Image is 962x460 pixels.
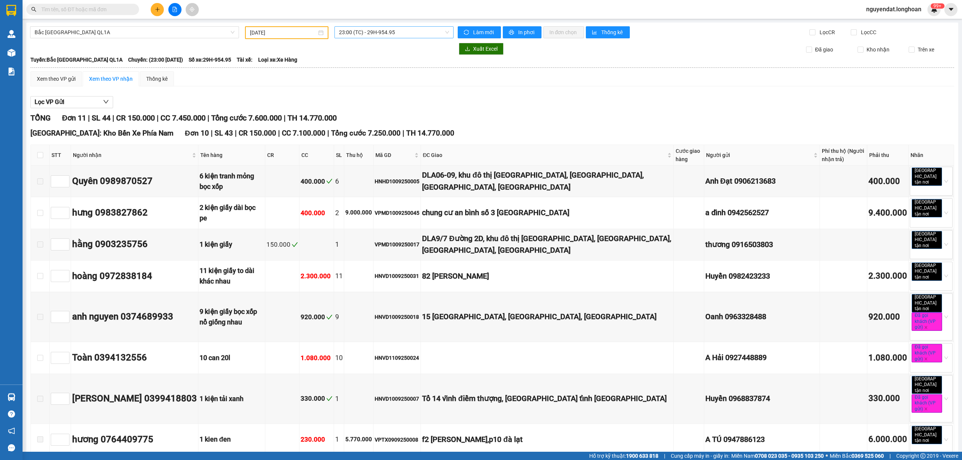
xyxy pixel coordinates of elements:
img: warehouse-icon [8,393,15,401]
span: Thống kê [601,28,624,36]
span: search [31,7,36,12]
td: HNHD1009250005 [374,166,421,197]
span: sync [464,30,470,36]
th: CC [299,145,334,166]
input: 11/09/2025 [250,29,317,37]
span: Chuyến: (23:00 [DATE]) [128,56,183,64]
div: anh nguyen 0374689933 [72,310,197,324]
span: Đã gọi khách (VP gửi) [912,312,942,331]
div: HNVD1009250031 [375,272,419,280]
div: HNVD1109250024 [375,354,419,362]
div: 2.300.000 [868,270,907,283]
span: close [930,389,934,392]
td: HNVD1009250018 [374,292,421,342]
span: Đã gọi khách (VP gửi) [912,394,942,413]
span: SL 43 [215,129,233,137]
span: Loại xe: Xe Hàng [258,56,297,64]
span: nguyendat.longhoan [860,5,927,14]
span: ⚪️ [826,454,828,457]
span: caret-down [948,6,954,13]
span: ĐC Giao [423,151,666,159]
div: 82 [PERSON_NAME] [422,270,672,282]
span: Tổng cước 7.250.000 [331,129,401,137]
div: 9.000.000 [345,208,372,217]
span: Bắc Trung Nam QL1A [35,27,234,38]
span: aim [189,7,195,12]
span: close [930,307,934,311]
span: Số xe: 29H-954.95 [189,56,231,64]
button: In đơn chọn [543,26,584,38]
div: hằng 0903235756 [72,237,197,252]
div: VPMD1009250045 [375,209,419,217]
span: close [930,275,934,279]
span: CR 150.000 [239,129,276,137]
span: question-circle [8,410,15,418]
span: Kho nhận [864,45,892,54]
div: Tổ 14 vĩnh điềm thượng, [GEOGRAPHIC_DATA] tỉnh [GEOGRAPHIC_DATA] [422,393,672,404]
div: 10 can 20l [200,353,264,363]
div: 5.770.000 [345,435,372,444]
td: HNVD1009250031 [374,261,421,292]
span: check [326,395,333,402]
span: Lọc CC [858,28,877,36]
td: VPTX0909250008 [374,424,421,455]
span: [GEOGRAPHIC_DATA]: Kho Bến Xe Phía Nam [30,129,174,137]
div: Oanh 0963328488 [705,311,818,323]
div: 1 kiện tải xanh [200,394,264,404]
td: HNVD1109250024 [374,342,421,374]
button: aim [186,3,199,16]
span: Tài xế: [237,56,253,64]
th: Tên hàng [198,145,265,166]
th: CR [265,145,299,166]
div: 150.000 [266,240,298,250]
div: VPMD1009250017 [375,240,419,249]
span: Tổng cước 7.600.000 [211,113,282,122]
div: 6.000.000 [868,433,907,446]
div: 230.000 [301,434,333,445]
div: Nhãn [911,151,952,159]
span: CR 150.000 [116,113,155,122]
div: 330.000 [301,394,333,404]
span: | [327,129,329,137]
div: 400.000 [868,175,907,188]
span: close [924,407,928,411]
div: hoàng 0972838184 [72,269,197,284]
img: warehouse-icon [8,30,15,38]
div: DLA9/7 Đường 2D, khu đô thị [GEOGRAPHIC_DATA], [GEOGRAPHIC_DATA], [GEOGRAPHIC_DATA], [GEOGRAPHIC_... [422,233,672,256]
div: thương 0916503803 [705,239,818,250]
span: | [284,113,286,122]
div: f2 [PERSON_NAME],p10 đà lạt [422,434,672,445]
div: 9 kiện giấy bọc xốp nổ giống nhau [200,306,264,328]
div: DLA06-09, khu đô thị [GEOGRAPHIC_DATA], [GEOGRAPHIC_DATA], [GEOGRAPHIC_DATA], [GEOGRAPHIC_DATA] [422,169,672,193]
button: syncLàm mới [458,26,501,38]
div: Xem theo VP gửi [37,75,76,83]
div: Quyên 0989870527 [72,174,197,189]
div: hưng 0983827862 [72,206,197,220]
th: Thu hộ [344,145,374,166]
span: Xuất Excel [473,45,498,53]
span: Đơn 11 [62,113,86,122]
b: Tuyến: Bắc [GEOGRAPHIC_DATA] QL1A [30,57,123,63]
span: [GEOGRAPHIC_DATA] tận nơi [912,426,942,444]
span: check [292,241,298,248]
span: [GEOGRAPHIC_DATA] tận nơi [912,199,942,217]
span: close [930,181,934,184]
span: Cung cấp máy in - giấy in: [671,452,729,460]
div: 10 [335,353,343,363]
th: Phải thu [867,145,909,166]
div: 9.400.000 [868,207,907,220]
div: Toàn 0394132556 [72,351,197,365]
div: Thống kê [146,75,168,83]
div: VPTX0909250008 [375,436,419,444]
div: 1 kiện giấy [200,239,264,250]
div: 11 [335,271,343,281]
div: HNVD1009250007 [375,395,419,403]
img: warehouse-icon [8,49,15,57]
div: 15 [GEOGRAPHIC_DATA], [GEOGRAPHIC_DATA], [GEOGRAPHIC_DATA] [422,311,672,323]
span: Đơn 10 [185,129,209,137]
span: notification [8,427,15,434]
span: Miền Bắc [830,452,884,460]
span: [GEOGRAPHIC_DATA] tận nơi [912,294,942,312]
button: caret-down [944,3,957,16]
span: Miền Nam [731,452,824,460]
